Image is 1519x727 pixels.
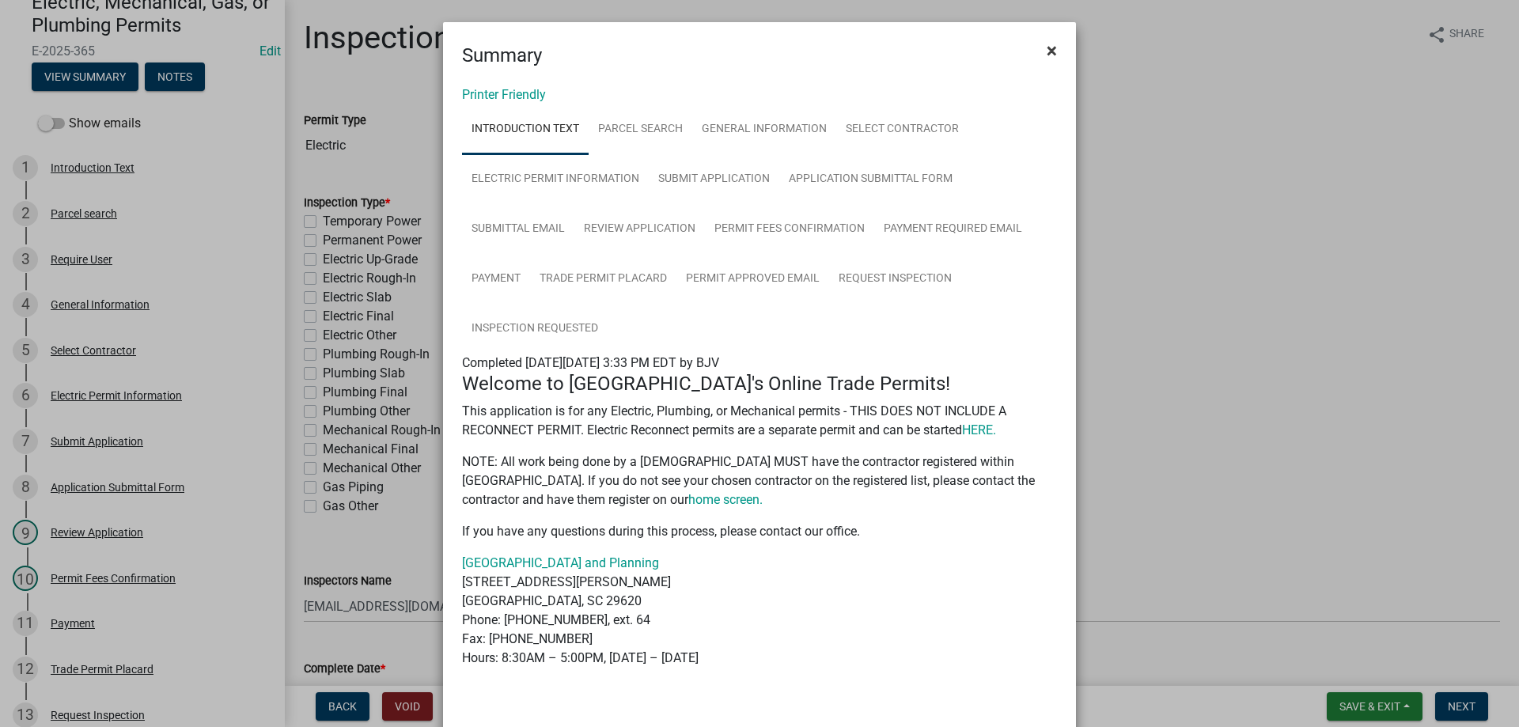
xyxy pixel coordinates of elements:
p: This application is for any Electric, Plumbing, or Mechanical permits - THIS DOES NOT INCLUDE A R... [462,402,1057,440]
a: Payment Required Email [874,204,1032,255]
a: General Information [692,104,836,155]
a: Select Contractor [836,104,968,155]
a: Parcel search [589,104,692,155]
a: Introduction Text [462,104,589,155]
a: Printer Friendly [462,87,546,102]
a: Request Inspection [829,254,961,305]
span: Completed [DATE][DATE] 3:33 PM EDT by BJV [462,355,719,370]
a: HERE. [962,422,996,437]
h4: Summary [462,41,542,70]
a: Review Application [574,204,705,255]
p: NOTE: All work being done by a [DEMOGRAPHIC_DATA] MUST have the contractor registered within [GEO... [462,452,1057,509]
a: Submit Application [649,154,779,205]
a: Application Submittal Form [779,154,962,205]
a: Payment [462,254,530,305]
a: Permit Fees Confirmation [705,204,874,255]
a: Permit Approved Email [676,254,829,305]
span: × [1047,40,1057,62]
a: Trade Permit Placard [530,254,676,305]
a: Submittal Email [462,204,574,255]
a: Inspection Requested [462,304,608,354]
p: If you have any questions during this process, please contact our office. [462,522,1057,541]
p: [STREET_ADDRESS][PERSON_NAME] [GEOGRAPHIC_DATA], SC 29620 Phone: [PHONE_NUMBER], ext. 64 Fax: [PH... [462,554,1057,668]
a: home screen. [688,492,763,507]
a: Electric Permit Information [462,154,649,205]
h4: Welcome to [GEOGRAPHIC_DATA]'s Online Trade Permits! [462,373,1057,396]
a: [GEOGRAPHIC_DATA] and Planning [462,555,659,570]
button: Close [1034,28,1070,73]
